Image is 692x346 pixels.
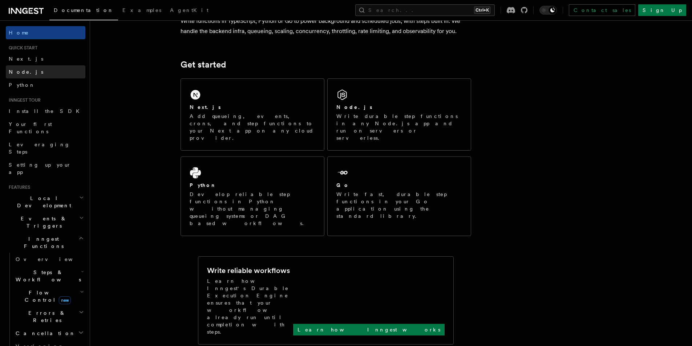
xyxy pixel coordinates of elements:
span: Leveraging Steps [9,142,70,155]
span: Home [9,29,29,36]
a: AgentKit [166,2,213,20]
kbd: Ctrl+K [474,7,490,14]
span: Cancellation [13,330,76,337]
a: Get started [181,60,226,70]
span: Events & Triggers [6,215,79,229]
span: Documentation [54,7,114,13]
button: Toggle dark mode [539,6,557,15]
h2: Next.js [190,103,221,111]
h2: Python [190,182,216,189]
button: Search...Ctrl+K [355,4,495,16]
a: GoWrite fast, durable step functions in your Go application using the standard library. [327,156,471,236]
a: Next.jsAdd queueing, events, crons, and step functions to your Next app on any cloud provider. [181,78,324,151]
button: Flow Controlnew [13,286,85,306]
span: Steps & Workflows [13,269,81,283]
a: Your first Functions [6,118,85,138]
h2: Write reliable workflows [207,265,290,276]
button: Events & Triggers [6,212,85,232]
a: Node.js [6,65,85,78]
a: Sign Up [638,4,686,16]
a: Examples [118,2,166,20]
span: Overview [16,256,90,262]
a: Leveraging Steps [6,138,85,158]
button: Errors & Retries [13,306,85,327]
button: Inngest Functions [6,232,85,253]
a: Node.jsWrite durable step functions in any Node.js app and run on servers or serverless. [327,78,471,151]
a: PythonDevelop reliable step functions in Python without managing queueing systems or DAG based wo... [181,156,324,236]
p: Learn how Inngest works [298,326,440,333]
span: Examples [122,7,161,13]
h2: Go [336,182,349,189]
a: Home [6,26,85,39]
span: Python [9,82,35,88]
span: Install the SDK [9,108,84,114]
button: Cancellation [13,327,85,340]
a: Learn how Inngest works [293,324,445,335]
p: Write durable step functions in any Node.js app and run on servers or serverless. [336,113,462,142]
span: Errors & Retries [13,309,79,324]
span: Features [6,184,30,190]
a: Contact sales [569,4,635,16]
span: Inngest Functions [6,235,78,250]
span: new [59,296,71,304]
p: Develop reliable step functions in Python without managing queueing systems or DAG based workflows. [190,191,315,227]
a: Setting up your app [6,158,85,179]
a: Overview [13,253,85,266]
span: AgentKit [170,7,209,13]
span: Setting up your app [9,162,71,175]
p: Write functions in TypeScript, Python or Go to power background and scheduled jobs, with steps bu... [181,16,471,36]
button: Steps & Workflows [13,266,85,286]
p: Write fast, durable step functions in your Go application using the standard library. [336,191,462,220]
p: Add queueing, events, crons, and step functions to your Next app on any cloud provider. [190,113,315,142]
a: Next.js [6,52,85,65]
a: Documentation [49,2,118,20]
span: Node.js [9,69,43,75]
span: Next.js [9,56,43,62]
span: Local Development [6,195,79,209]
h2: Node.js [336,103,372,111]
a: Install the SDK [6,105,85,118]
button: Local Development [6,192,85,212]
p: Learn how Inngest's Durable Execution Engine ensures that your workflow already run until complet... [207,277,293,335]
span: Quick start [6,45,37,51]
a: Python [6,78,85,91]
span: Flow Control [13,289,80,304]
span: Your first Functions [9,121,52,134]
span: Inngest tour [6,97,41,103]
